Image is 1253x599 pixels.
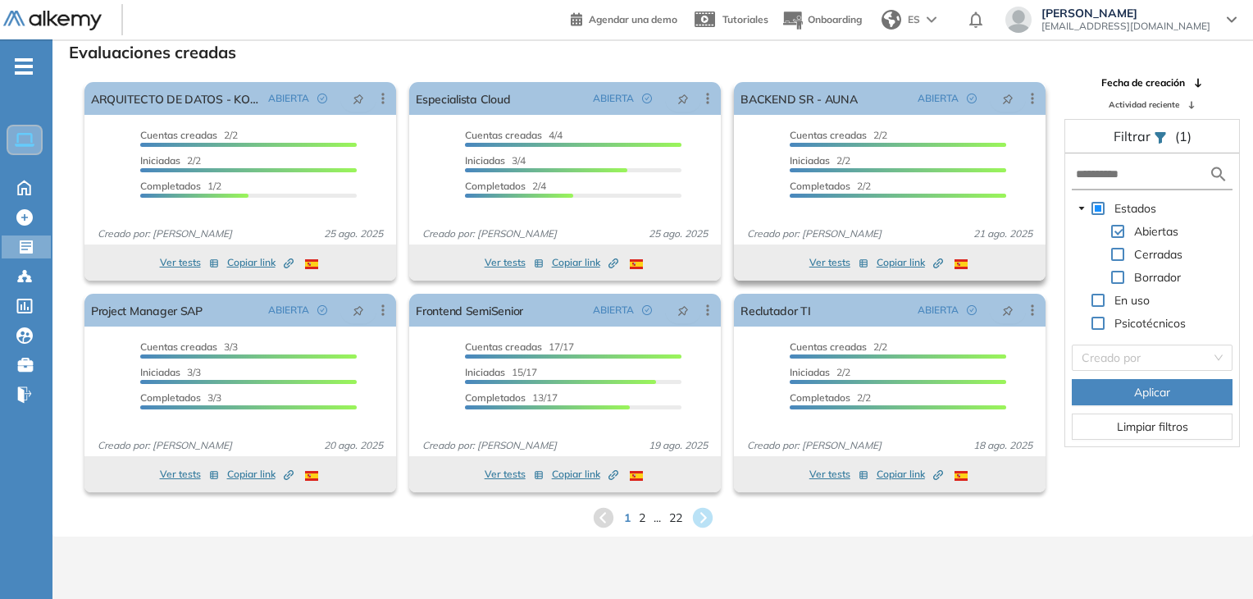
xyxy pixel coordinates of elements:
button: Ver tests [809,253,868,272]
button: Ver tests [809,464,868,484]
span: 21 ago. 2025 [967,226,1039,241]
span: Creado por: [PERSON_NAME] [740,226,888,241]
span: pushpin [677,304,689,317]
img: arrow [927,16,936,23]
button: Ver tests [485,464,544,484]
span: pushpin [1002,304,1014,317]
span: check-circle [642,94,652,103]
img: ESP [955,259,968,269]
span: Estados [1111,199,1160,218]
button: Copiar link [227,464,294,484]
span: 2/2 [790,180,871,192]
button: Aplicar [1072,379,1232,405]
span: pushpin [353,92,364,105]
a: BACKEND SR - AUNA [740,82,857,115]
span: check-circle [317,305,327,315]
a: Project Manager SAP [91,294,203,327]
span: ES [908,12,920,27]
span: Completados [465,391,526,404]
span: Abiertas [1131,222,1182,241]
span: Iniciadas [465,154,505,167]
button: pushpin [990,297,1026,323]
span: Onboarding [808,13,862,25]
span: Iniciadas [790,366,830,378]
span: Actividad reciente [1109,98,1179,111]
button: Ver tests [160,464,219,484]
span: Completados [790,180,850,192]
span: Abiertas [1134,224,1178,239]
span: check-circle [967,94,977,103]
span: 2/2 [790,154,850,167]
span: 25 ago. 2025 [317,226,390,241]
span: Cuentas creadas [140,341,217,353]
span: 1 [624,510,631,527]
span: Agendar una demo [589,13,677,25]
button: Ver tests [485,253,544,272]
span: check-circle [317,94,327,103]
span: Copiar link [552,255,618,270]
a: ARQUITECTO DE DATOS - KOMATZU [91,82,262,115]
span: Completados [140,180,201,192]
span: Borrador [1131,267,1184,287]
span: check-circle [642,305,652,315]
a: Especialista Cloud [416,82,510,115]
span: 2/2 [140,154,201,167]
img: search icon [1209,164,1228,185]
span: 2/2 [140,129,238,141]
button: Copiar link [877,464,943,484]
span: Iniciadas [465,366,505,378]
span: Psicotécnicos [1114,316,1186,331]
span: Cuentas creadas [790,341,867,353]
span: 25 ago. 2025 [642,226,714,241]
span: ABIERTA [593,303,634,318]
span: pushpin [677,92,689,105]
img: ESP [630,471,643,481]
img: ESP [305,259,318,269]
span: (1) [1175,126,1191,146]
span: Limpiar filtros [1117,418,1188,436]
span: Cuentas creadas [790,129,867,141]
span: 3/3 [140,366,201,378]
span: Cuentas creadas [465,129,542,141]
span: ... [654,510,661,527]
span: 22 [669,510,682,527]
span: Psicotécnicos [1111,313,1189,333]
span: Creado por: [PERSON_NAME] [416,438,563,453]
span: Completados [465,180,526,192]
span: 15/17 [465,366,537,378]
span: ABIERTA [268,303,309,318]
span: Copiar link [227,467,294,482]
button: Copiar link [877,253,943,272]
span: Borrador [1134,270,1181,285]
h3: Evaluaciones creadas [69,43,236,62]
span: Cerradas [1134,247,1182,262]
span: 17/17 [465,341,574,353]
span: Creado por: [PERSON_NAME] [91,438,239,453]
span: 2/4 [465,180,546,192]
span: Completados [140,391,201,404]
span: 2/2 [790,129,887,141]
i: - [15,65,33,68]
span: 13/17 [465,391,558,404]
span: Completados [790,391,850,404]
span: pushpin [1002,92,1014,105]
span: 18 ago. 2025 [967,438,1039,453]
span: Iniciadas [140,154,180,167]
span: 3/3 [140,391,221,404]
span: Copiar link [552,467,618,482]
span: ABIERTA [918,91,959,106]
button: Ver tests [160,253,219,272]
span: ABIERTA [268,91,309,106]
span: Iniciadas [140,366,180,378]
span: 19 ago. 2025 [642,438,714,453]
a: Reclutador TI [740,294,811,327]
span: Cerradas [1131,245,1186,264]
span: En uso [1114,293,1150,308]
img: world [882,10,901,30]
span: Creado por: [PERSON_NAME] [740,438,888,453]
span: check-circle [967,305,977,315]
button: Onboarding [781,2,862,38]
span: Copiar link [877,255,943,270]
button: pushpin [990,85,1026,112]
button: Copiar link [227,253,294,272]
